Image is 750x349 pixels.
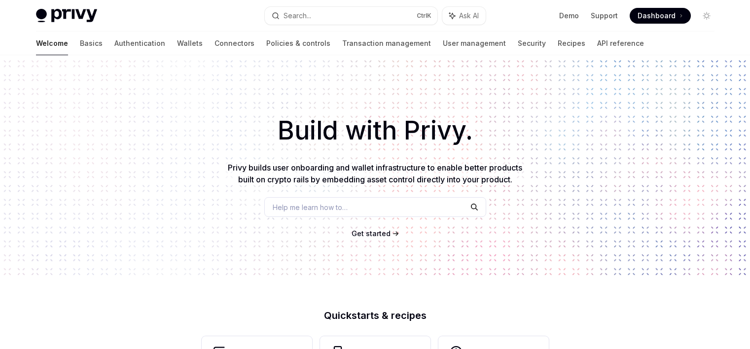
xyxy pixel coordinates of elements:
[638,11,676,21] span: Dashboard
[597,32,644,55] a: API reference
[699,8,714,24] button: Toggle dark mode
[591,11,618,21] a: Support
[36,32,68,55] a: Welcome
[273,202,348,212] span: Help me learn how to…
[352,229,391,239] a: Get started
[342,32,431,55] a: Transaction management
[228,163,522,184] span: Privy builds user onboarding and wallet infrastructure to enable better products built on crypto ...
[443,32,506,55] a: User management
[459,11,479,21] span: Ask AI
[80,32,103,55] a: Basics
[518,32,546,55] a: Security
[265,7,437,25] button: Search...CtrlK
[16,111,734,150] h1: Build with Privy.
[417,12,431,20] span: Ctrl K
[559,11,579,21] a: Demo
[352,229,391,238] span: Get started
[36,9,97,23] img: light logo
[442,7,486,25] button: Ask AI
[114,32,165,55] a: Authentication
[202,311,549,320] h2: Quickstarts & recipes
[630,8,691,24] a: Dashboard
[177,32,203,55] a: Wallets
[266,32,330,55] a: Policies & controls
[214,32,254,55] a: Connectors
[284,10,311,22] div: Search...
[558,32,585,55] a: Recipes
